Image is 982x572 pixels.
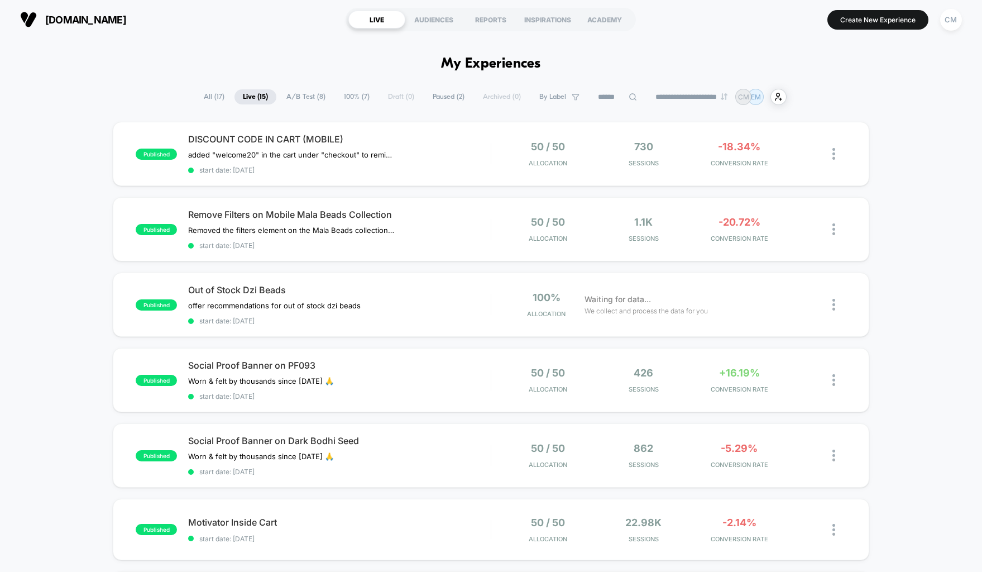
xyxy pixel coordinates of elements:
[136,375,177,386] span: published
[634,442,653,454] span: 862
[188,392,490,401] span: start date: [DATE]
[721,93,727,100] img: end
[738,93,749,101] p: CM
[136,450,177,461] span: published
[718,141,760,152] span: -18.34%
[694,535,784,543] span: CONVERSION RATE
[195,89,233,104] span: All ( 17 )
[531,517,565,528] span: 50 / 50
[598,235,689,242] span: Sessions
[539,93,566,101] span: By Label
[529,385,567,393] span: Allocation
[529,235,567,242] span: Allocation
[531,141,565,152] span: 50 / 50
[188,134,490,145] span: DISCOUNT CODE IN CART (MOBILE)
[694,461,784,469] span: CONVERSION RATE
[45,14,126,26] span: [DOMAIN_NAME]
[585,293,651,306] span: Waiting for data...
[20,11,37,28] img: Visually logo
[188,317,490,325] span: start date: [DATE]
[598,461,689,469] span: Sessions
[188,468,490,476] span: start date: [DATE]
[188,209,490,220] span: Remove Filters on Mobile Mala Beads Collection
[336,89,378,104] span: 100% ( 7 )
[531,442,565,454] span: 50 / 50
[721,442,758,454] span: -5.29%
[441,56,541,72] h1: My Experiences
[718,216,760,228] span: -20.72%
[424,89,473,104] span: Paused ( 2 )
[136,524,177,535] span: published
[719,367,760,379] span: +16.19%
[940,9,962,31] div: CM
[531,216,565,228] span: 50 / 50
[694,235,784,242] span: CONVERSION RATE
[832,374,835,386] img: close
[188,435,490,446] span: Social Proof Banner on Dark Bodhi Seed
[348,11,405,28] div: LIVE
[188,226,395,235] span: Removed the filters element on the Mala Beads collection to see if the amount of filters stacked ...
[634,216,653,228] span: 1.1k
[832,450,835,461] img: close
[751,93,761,101] p: EM
[598,535,689,543] span: Sessions
[722,517,756,528] span: -2.14%
[278,89,334,104] span: A/B Test ( 8 )
[188,241,490,250] span: start date: [DATE]
[634,367,653,379] span: 426
[136,149,177,160] span: published
[136,299,177,311] span: published
[188,284,490,295] span: Out of Stock Dzi Beads
[585,306,708,316] span: We collect and process the data for you
[598,159,689,167] span: Sessions
[462,11,519,28] div: REPORTS
[529,535,567,543] span: Allocation
[533,292,561,303] span: 100%
[188,376,334,385] span: Worn & felt by thousands since [DATE] 🙏
[527,310,566,318] span: Allocation
[832,299,835,311] img: close
[832,223,835,235] img: close
[694,159,784,167] span: CONVERSION RATE
[188,452,334,461] span: Worn & felt by thousands since [DATE] 🙏
[188,150,395,159] span: added "welcome20" in the cart under "checkout" to remind customers.
[519,11,576,28] div: INSPIRATIONS
[529,159,567,167] span: Allocation
[827,10,928,30] button: Create New Experience
[937,8,965,31] button: CM
[694,385,784,393] span: CONVERSION RATE
[576,11,633,28] div: ACADEMY
[531,367,565,379] span: 50 / 50
[625,517,662,528] span: 22.98k
[188,535,490,543] span: start date: [DATE]
[832,148,835,160] img: close
[234,89,276,104] span: Live ( 15 )
[832,524,835,536] img: close
[598,385,689,393] span: Sessions
[188,517,490,528] span: Motivator Inside Cart
[405,11,462,28] div: AUDIENCES
[529,461,567,469] span: Allocation
[188,360,490,371] span: Social Proof Banner on PF093
[136,224,177,235] span: published
[634,141,653,152] span: 730
[188,301,361,310] span: offer recommendations for out of stock dzi beads
[17,11,130,28] button: [DOMAIN_NAME]
[188,166,490,174] span: start date: [DATE]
